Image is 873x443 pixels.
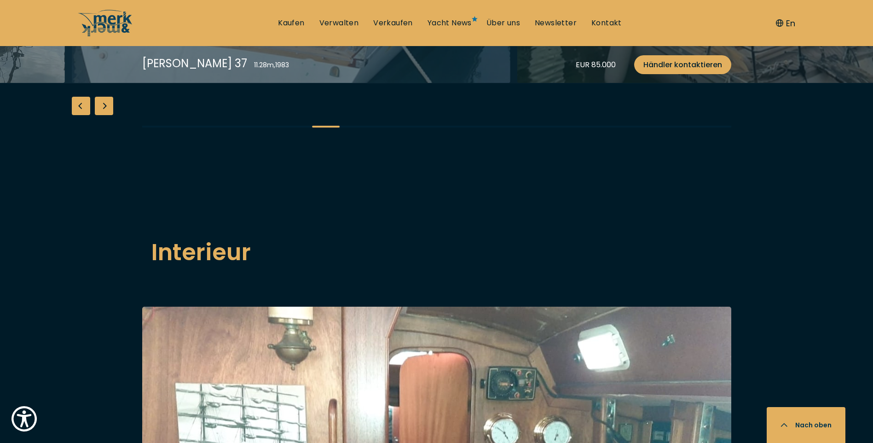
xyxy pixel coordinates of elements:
div: Previous slide [72,97,90,115]
button: Show Accessibility Preferences [9,404,39,434]
a: Verkaufen [373,18,413,28]
button: Nach oben [767,407,845,443]
a: Händler kontaktieren [634,55,731,74]
button: En [776,17,795,29]
a: Newsletter [535,18,577,28]
a: Yacht News [428,18,472,28]
div: [PERSON_NAME] 37 [142,55,247,71]
a: Kaufen [278,18,304,28]
div: Next slide [95,97,113,115]
a: Verwalten [319,18,359,28]
a: Kontakt [591,18,622,28]
span: Händler kontaktieren [643,59,722,70]
h2: Interieur [151,235,722,270]
div: EUR 85.000 [576,59,616,70]
div: 11.28 m , 1983 [254,60,289,70]
a: Über uns [486,18,520,28]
